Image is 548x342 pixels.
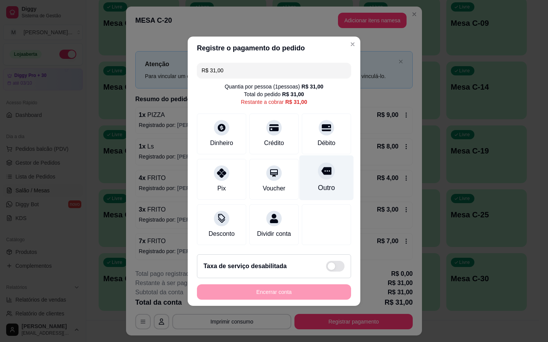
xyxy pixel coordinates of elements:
[257,229,291,239] div: Dividir conta
[244,90,304,98] div: Total do pedido
[208,229,235,239] div: Desconto
[318,138,335,148] div: Débito
[241,98,307,106] div: Restante a cobrar
[188,37,360,60] header: Registre o pagamento do pedido
[318,183,335,193] div: Outro
[217,184,226,193] div: Pix
[263,184,286,193] div: Voucher
[346,38,359,50] button: Close
[282,90,304,98] div: R$ 31,00
[203,262,287,271] h2: Taxa de serviço desabilitada
[202,63,346,78] input: Ex.: hambúrguer de cordeiro
[285,98,307,106] div: R$ 31,00
[210,138,233,148] div: Dinheiro
[225,83,323,90] div: Quantia por pessoa ( 1 pessoas)
[264,138,284,148] div: Crédito
[301,83,323,90] div: R$ 31,00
